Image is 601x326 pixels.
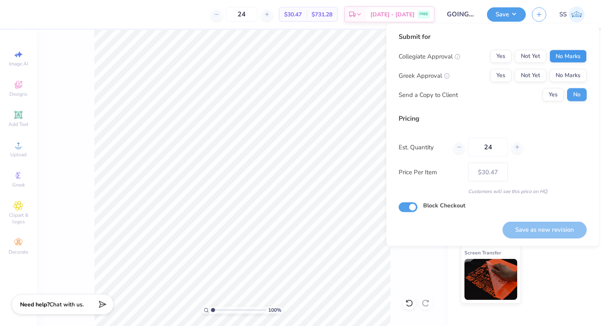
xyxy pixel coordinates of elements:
label: Price Per Item [399,167,462,177]
span: Screen Transfer [464,248,501,257]
span: Chat with us. [49,301,84,308]
div: Customers will see this price on HQ. [399,188,587,195]
img: Screen Transfer [464,259,517,300]
span: Clipart & logos [4,212,33,225]
div: Greek Approval [399,71,450,80]
div: Collegiate Approval [399,52,460,61]
span: Greek [12,182,25,188]
button: Yes [543,88,564,101]
span: Decorate [9,249,28,255]
span: Add Text [9,121,28,128]
span: $30.47 [284,10,302,19]
img: Saima Shariff [569,7,585,22]
label: Block Checkout [423,201,465,210]
div: Submit for [399,32,587,42]
span: [DATE] - [DATE] [370,10,415,19]
span: Designs [9,91,27,97]
label: Est. Quantity [399,142,447,152]
span: SS [559,10,567,19]
input: Untitled Design [441,6,481,22]
button: Yes [490,50,511,63]
button: Not Yet [515,69,546,82]
span: FREE [419,11,428,17]
button: No Marks [549,69,587,82]
button: Save [487,7,526,22]
span: 100 % [268,306,281,314]
button: No [567,88,587,101]
span: Upload [10,151,27,158]
strong: Need help? [20,301,49,308]
input: – – [468,138,508,157]
input: – – [226,7,258,22]
a: SS [559,7,585,22]
button: Yes [490,69,511,82]
div: Pricing [399,114,587,124]
span: $731.28 [312,10,332,19]
span: Image AI [9,61,28,67]
div: Send a Copy to Client [399,90,458,99]
button: Not Yet [515,50,546,63]
button: No Marks [549,50,587,63]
